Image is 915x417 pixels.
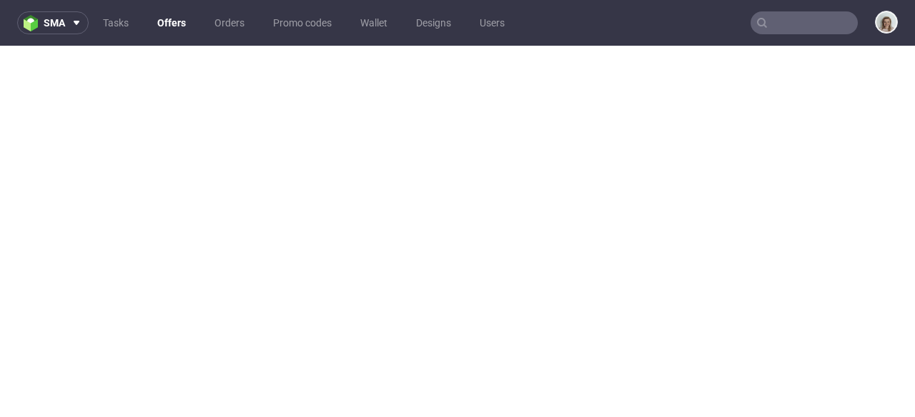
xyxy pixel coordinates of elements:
button: sma [17,11,89,34]
span: sma [44,18,65,28]
a: Tasks [94,11,137,34]
a: Promo codes [264,11,340,34]
a: Offers [149,11,194,34]
a: Wallet [352,11,396,34]
img: logo [24,15,44,31]
img: Monika Poźniak [876,12,896,32]
a: Users [471,11,513,34]
a: Designs [407,11,460,34]
a: Orders [206,11,253,34]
